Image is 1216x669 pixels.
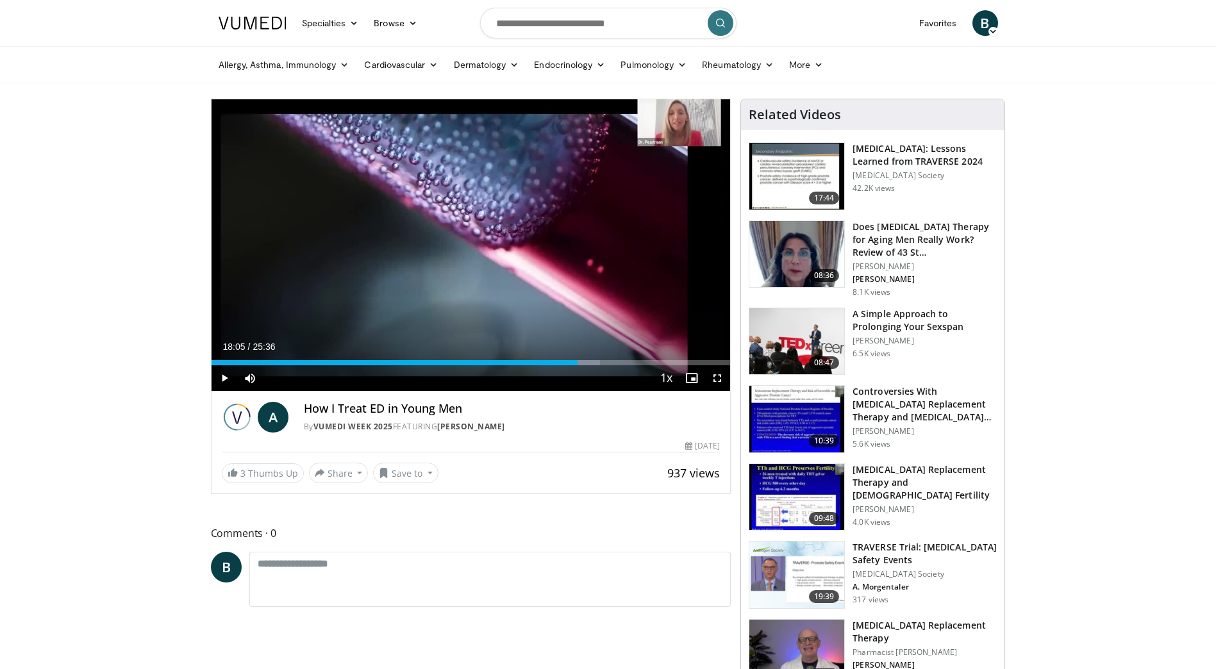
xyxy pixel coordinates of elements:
img: 9812f22f-d817-4923-ae6c-a42f6b8f1c21.png.150x105_q85_crop-smart_upscale.png [749,541,844,608]
a: Rheumatology [694,52,781,78]
p: Pharmacist [PERSON_NAME] [853,647,997,657]
a: 19:39 TRAVERSE Trial: [MEDICAL_DATA] Safety Events [MEDICAL_DATA] Society A. Morgentaler 317 views [749,541,997,609]
a: 08:47 A Simple Approach to Prolonging Your Sexspan [PERSON_NAME] 6.5K views [749,308,997,376]
a: Pulmonology [613,52,694,78]
button: Mute [237,365,263,391]
button: Save to [373,463,438,483]
span: 19:39 [809,590,840,603]
p: 5.6K views [853,439,890,449]
img: Vumedi Week 2025 [222,402,253,433]
button: Playback Rate [653,365,679,391]
a: Cardiovascular [356,52,446,78]
p: [PERSON_NAME] [853,274,997,285]
a: Dermatology [446,52,527,78]
button: Play [212,365,237,391]
input: Search topics, interventions [480,8,737,38]
a: B [211,552,242,582]
span: 08:36 [809,269,840,282]
span: 17:44 [809,192,840,204]
img: 1317c62a-2f0d-4360-bee0-b1bff80fed3c.150x105_q85_crop-smart_upscale.jpg [749,143,844,210]
p: [PERSON_NAME] [853,426,997,436]
a: B [972,10,998,36]
p: 8.1K views [853,287,890,297]
span: / [248,342,251,352]
span: 09:48 [809,512,840,525]
span: 25:36 [253,342,275,352]
h3: Controversies With [MEDICAL_DATA] Replacement Therapy and [MEDICAL_DATA] Can… [853,385,997,424]
a: 08:36 Does [MEDICAL_DATA] Therapy for Aging Men Really Work? Review of 43 St… [PERSON_NAME] [PERS... [749,220,997,297]
p: 6.5K views [853,349,890,359]
a: Vumedi Week 2025 [313,421,393,432]
button: Share [309,463,369,483]
img: VuMedi Logo [219,17,287,29]
p: [MEDICAL_DATA] Society [853,569,997,579]
div: [DATE] [685,440,720,452]
span: 08:47 [809,356,840,369]
img: c4bd4661-e278-4c34-863c-57c104f39734.150x105_q85_crop-smart_upscale.jpg [749,308,844,375]
h3: [MEDICAL_DATA] Replacement Therapy and [DEMOGRAPHIC_DATA] Fertility [853,463,997,502]
a: A [258,402,288,433]
a: Allergy, Asthma, Immunology [211,52,357,78]
a: Browse [366,10,425,36]
p: A. Morgentaler [853,582,997,592]
p: [PERSON_NAME] [853,504,997,515]
button: Fullscreen [704,365,730,391]
p: [PERSON_NAME] [853,261,997,272]
h4: How I Treat ED in Young Men [304,402,720,416]
video-js: Video Player [212,99,731,392]
h3: A Simple Approach to Prolonging Your Sexspan [853,308,997,333]
h3: Does [MEDICAL_DATA] Therapy for Aging Men Really Work? Review of 43 St… [853,220,997,259]
img: 418933e4-fe1c-4c2e-be56-3ce3ec8efa3b.150x105_q85_crop-smart_upscale.jpg [749,386,844,452]
h3: [MEDICAL_DATA] Replacement Therapy [853,619,997,645]
a: [PERSON_NAME] [437,421,505,432]
p: 317 views [853,595,888,605]
a: Specialties [294,10,367,36]
a: 3 Thumbs Up [222,463,304,483]
span: 18:05 [223,342,246,352]
a: 17:44 [MEDICAL_DATA]: Lessons Learned from TRAVERSE 2024 [MEDICAL_DATA] Society 42.2K views [749,142,997,210]
a: More [781,52,831,78]
p: [PERSON_NAME] [853,336,997,346]
h4: Related Videos [749,107,841,122]
h3: [MEDICAL_DATA]: Lessons Learned from TRAVERSE 2024 [853,142,997,168]
a: 10:39 Controversies With [MEDICAL_DATA] Replacement Therapy and [MEDICAL_DATA] Can… [PERSON_NAME]... [749,385,997,453]
p: 4.0K views [853,517,890,527]
button: Enable picture-in-picture mode [679,365,704,391]
a: Endocrinology [526,52,613,78]
p: 42.2K views [853,183,895,194]
div: Progress Bar [212,360,731,365]
img: 58e29ddd-d015-4cd9-bf96-f28e303b730c.150x105_q85_crop-smart_upscale.jpg [749,464,844,531]
a: 09:48 [MEDICAL_DATA] Replacement Therapy and [DEMOGRAPHIC_DATA] Fertility [PERSON_NAME] 4.0K views [749,463,997,531]
span: Comments 0 [211,525,731,541]
a: Favorites [912,10,965,36]
p: [MEDICAL_DATA] Society [853,170,997,181]
span: 937 views [667,465,720,481]
span: 10:39 [809,434,840,447]
img: 4d4bce34-7cbb-4531-8d0c-5308a71d9d6c.150x105_q85_crop-smart_upscale.jpg [749,221,844,288]
span: 3 [240,467,246,479]
div: By FEATURING [304,421,720,433]
h3: TRAVERSE Trial: [MEDICAL_DATA] Safety Events [853,541,997,566]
